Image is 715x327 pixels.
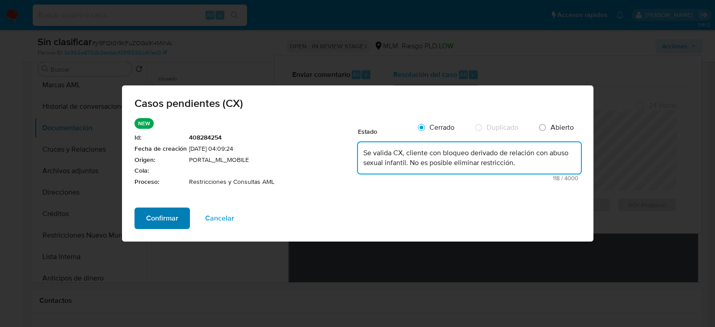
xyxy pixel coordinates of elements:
[189,178,358,187] span: Restricciones y Consultas AML
[429,122,454,132] span: Cerrado
[135,98,581,109] span: Casos pendientes (CX)
[146,208,178,228] span: Confirmar
[358,118,412,140] div: Estado
[135,178,187,187] span: Proceso :
[361,175,578,181] span: Máximo 4000 caracteres
[135,166,187,175] span: Cola :
[135,144,187,153] span: Fecha de creación
[189,156,358,165] span: PORTAL_ML_MOBILE
[189,144,358,153] span: [DATE] 04:09:24
[135,118,154,129] p: NEW
[358,142,581,174] textarea: Se valida CX, cliente con bloqueo derivado de relación con abuso sexual infantil. No es posible e...
[135,156,187,165] span: Origen :
[189,133,358,142] span: 408284254
[193,208,246,229] button: Cancelar
[551,122,574,132] span: Abierto
[205,208,234,228] span: Cancelar
[135,208,190,229] button: Confirmar
[135,133,187,142] span: Id :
